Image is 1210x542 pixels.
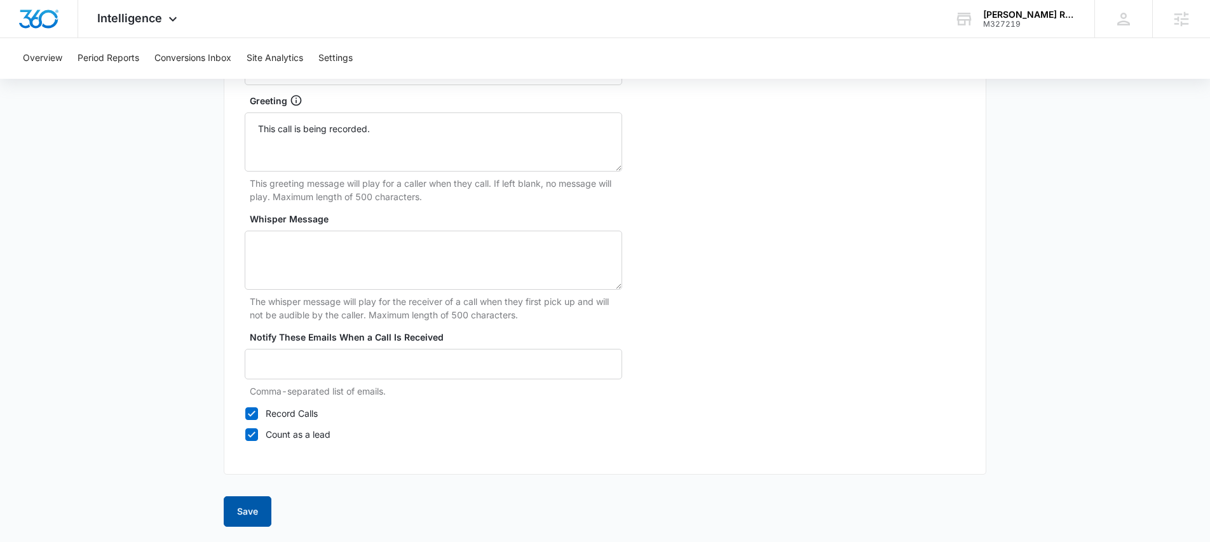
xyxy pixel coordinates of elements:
p: Comma-separated list of emails. [250,384,622,398]
button: Site Analytics [247,38,303,79]
button: Period Reports [78,38,139,79]
span: Intelligence [97,11,162,25]
p: The whisper message will play for the receiver of a call when they first pick up and will not be ... [250,295,622,322]
p: Greeting [250,94,287,107]
label: Count as a lead [245,428,622,441]
div: account id [983,20,1076,29]
textarea: This call is being recorded. [245,112,622,172]
button: Conversions Inbox [154,38,231,79]
button: Save [224,496,271,527]
label: Notify These Emails When a Call Is Received [250,330,627,344]
div: account name [983,10,1076,20]
label: Record Calls [245,407,622,420]
p: This greeting message will play for a caller when they call. If left blank, no message will play.... [250,177,622,203]
button: Settings [318,38,353,79]
label: Whisper Message [250,212,627,226]
button: Overview [23,38,62,79]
